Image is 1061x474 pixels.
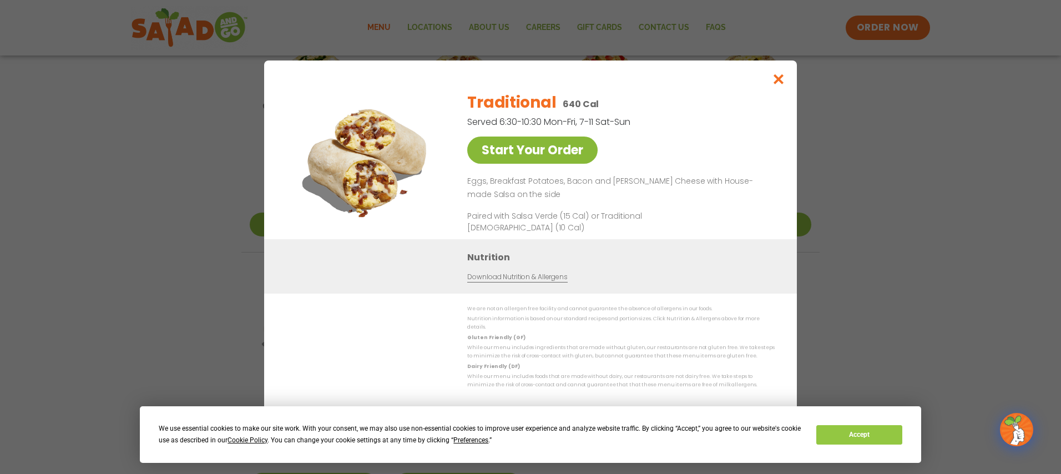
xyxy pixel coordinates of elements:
h2: Traditional [467,91,556,114]
a: Download Nutrition & Allergens [467,272,567,283]
span: Cookie Policy [228,436,267,444]
p: 640 Cal [563,97,599,111]
p: Paired with Salsa Verde (15 Cal) or Traditional [DEMOGRAPHIC_DATA] (10 Cal) [467,210,673,234]
strong: Gluten Friendly (GF) [467,334,525,341]
p: Eggs, Breakfast Potatoes, Bacon and [PERSON_NAME] Cheese with House-made Salsa on the side [467,175,770,201]
p: Nutrition information is based on our standard recipes and portion sizes. Click Nutrition & Aller... [467,315,775,332]
p: While our menu includes ingredients that are made without gluten, our restaurants are not gluten ... [467,344,775,361]
img: Featured product photo for Traditional [289,83,444,239]
button: Close modal [761,60,797,98]
button: Accept [816,425,902,445]
p: Served 6:30-10:30 Mon-Fri, 7-11 Sat-Sun [467,115,717,129]
img: wpChatIcon [1001,414,1032,445]
a: Start Your Order [467,137,598,164]
p: We are not an allergen free facility and cannot guarantee the absence of allergens in our foods. [467,305,775,313]
h3: Nutrition [467,250,780,264]
strong: Dairy Friendly (DF) [467,363,519,370]
span: Preferences [453,436,488,444]
div: Cookie Consent Prompt [140,406,921,463]
div: We use essential cookies to make our site work. With your consent, we may also use non-essential ... [159,423,803,446]
p: While our menu includes foods that are made without dairy, our restaurants are not dairy free. We... [467,372,775,390]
